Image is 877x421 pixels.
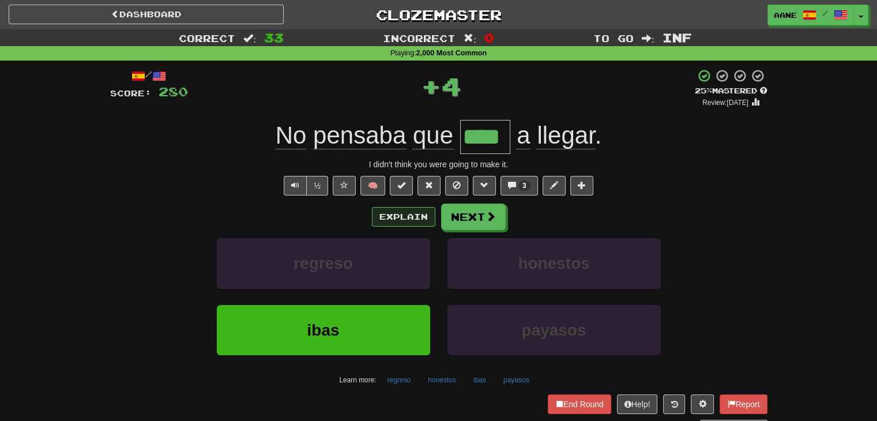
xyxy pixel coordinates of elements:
span: 25 % [695,86,712,95]
span: . [510,122,602,149]
button: Explain [372,207,435,227]
a: Dashboard [9,5,284,24]
div: Mastered [695,86,767,96]
a: Clozemaster [301,5,576,25]
span: : [642,33,654,43]
span: pensaba [313,122,406,149]
span: 3 [522,182,526,190]
button: Next [441,204,506,230]
a: Aane / [767,5,854,25]
strong: 2,000 Most Common [416,49,487,57]
div: I didn't think you were going to make it. [110,159,767,170]
span: Incorrect [383,32,456,44]
small: Review: [DATE] [702,99,748,107]
span: honestos [518,254,589,272]
span: 0 [484,31,494,44]
span: 4 [441,72,461,100]
button: ibas [217,305,430,355]
button: regreso [217,238,430,288]
button: 3 [500,176,538,196]
span: Inf [663,31,692,44]
button: Round history (alt+y) [663,394,685,414]
button: Help! [617,394,658,414]
span: Score: [110,88,152,98]
span: Correct [179,32,235,44]
span: / [822,9,828,17]
span: llegar [537,122,594,149]
div: Text-to-speech controls [281,176,328,196]
button: Add to collection (alt+a) [570,176,593,196]
button: honestos [421,371,462,389]
span: Aane [774,10,797,20]
span: que [413,122,453,149]
button: Ignore sentence (alt+i) [445,176,468,196]
button: End Round [548,394,611,414]
button: 🧠 [360,176,385,196]
span: a [517,122,530,149]
span: ibas [307,321,339,339]
span: No [276,122,307,149]
div: / [110,69,188,83]
button: ½ [306,176,328,196]
small: Learn more: [339,376,376,384]
button: regreso [381,371,417,389]
button: honestos [447,238,661,288]
button: Reset to 0% Mastered (alt+r) [417,176,441,196]
button: Set this sentence to 100% Mastered (alt+m) [390,176,413,196]
button: Grammar (alt+g) [473,176,496,196]
button: Edit sentence (alt+d) [543,176,566,196]
button: Favorite sentence (alt+f) [333,176,356,196]
button: ibas [467,371,492,389]
span: To go [593,32,634,44]
button: Report [720,394,767,414]
span: payasos [521,321,586,339]
span: + [421,69,441,103]
span: regreso [293,254,353,272]
span: 33 [264,31,284,44]
button: payasos [447,305,661,355]
span: : [243,33,256,43]
span: 280 [159,84,188,99]
span: : [464,33,476,43]
button: payasos [497,371,536,389]
button: Play sentence audio (ctl+space) [284,176,307,196]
